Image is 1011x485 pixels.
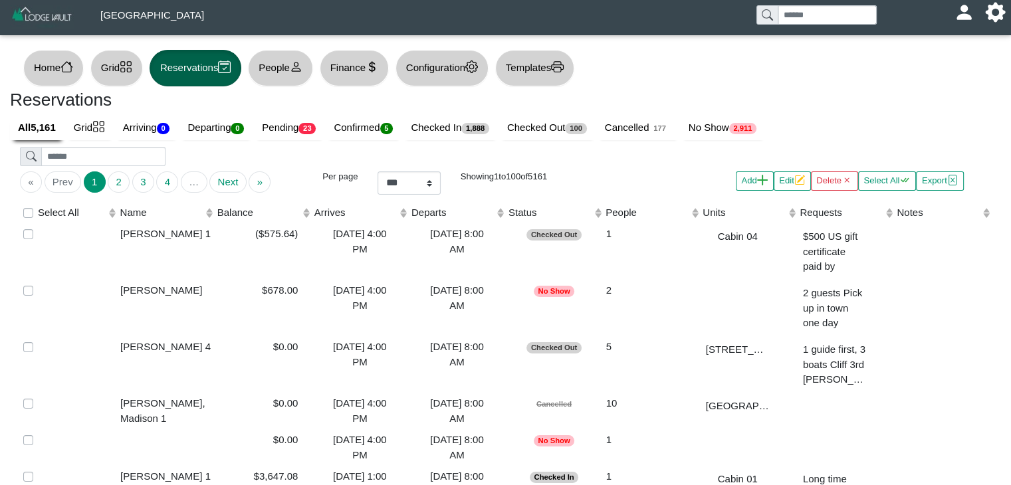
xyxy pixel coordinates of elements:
td: 1 [603,429,700,466]
svg: pencil square [794,175,805,185]
td: 2 [603,280,700,336]
div: People [606,205,690,221]
div: Cabin 04 [703,227,770,244]
div: 2 guests Pick up in town one day fishing [PERSON_NAME] guiding shorelunch [800,283,867,333]
td: [PERSON_NAME] [117,280,214,336]
svg: grid [120,60,132,73]
a: All5,161 [10,116,66,141]
a: Arriving0 [115,116,180,141]
button: Addplus [736,171,774,191]
td: [PERSON_NAME] 4 [117,336,214,393]
button: Go to page 4 [156,171,178,193]
button: Go to page 2 [108,171,130,193]
button: Reservationscalendar2 check [150,50,241,86]
div: Requests [800,205,884,221]
svg: gear [465,60,478,73]
a: No Show2,911 [681,116,767,141]
td: 1 [603,223,700,280]
button: Peopleperson [248,50,312,86]
td: 10 [603,393,700,429]
a: Pending23 [254,116,326,141]
div: ($575.64) [217,227,308,242]
svg: search [762,9,772,20]
a: Checked Out100 [499,116,597,141]
svg: plus [757,175,768,185]
div: [DATE] 8:00 AM [411,396,502,426]
svg: calendar2 check [218,60,231,73]
div: [DATE] 8:00 AM [411,433,502,462]
button: Go to last page [249,171,271,193]
div: Status [508,205,593,221]
svg: gear fill [990,7,1000,17]
div: [DATE] 4:00 PM [314,396,405,426]
button: Homehouse [23,50,84,86]
span: 100 [506,171,520,181]
div: [DATE] 4:00 PM [314,283,405,313]
div: $0.00 [217,433,308,448]
svg: person fill [959,7,969,17]
svg: currency dollar [366,60,378,73]
span: 1 [494,171,499,181]
div: 1 guide first, 3 boats Cliff 3rd [PERSON_NAME] [PERSON_NAME] first day guide [PERSON_NAME] [PERSO... [800,339,867,389]
ul: Pagination [20,171,275,193]
svg: search [26,151,37,161]
div: [STREET_ADDRESS] [703,339,770,357]
a: Checked In1,888 [403,116,499,141]
button: Templatesprinter [495,50,574,86]
td: [PERSON_NAME] 1 [117,223,214,280]
svg: grid [92,120,105,133]
a: Cancelled177 [597,116,681,141]
button: Select Allcheck all [858,171,916,191]
div: Arrives [314,205,399,221]
button: Deletex [811,171,858,191]
div: $0.00 [217,396,308,411]
h3: Reservations [10,90,112,111]
div: [DATE] 4:00 PM [314,433,405,462]
a: Departing0 [179,116,254,141]
button: Exportfile excel [916,171,963,191]
div: Balance [217,205,302,221]
button: Gridgrid [90,50,143,86]
div: [DATE] 4:00 PM [314,227,405,256]
div: Name [120,205,205,221]
svg: check all [899,175,910,185]
td: 5 [603,336,700,393]
div: [GEOGRAPHIC_DATA] [703,396,770,414]
div: Units [703,205,787,221]
h6: Showing to of [461,171,716,182]
svg: person [290,60,302,73]
div: [DATE] 4:00 PM [314,339,405,369]
svg: x [842,175,852,185]
label: Select All [38,205,79,221]
b: 5,161 [31,122,56,133]
a: Gridgrid [66,116,115,141]
div: [DATE] 8:00 AM [411,339,502,369]
div: $500 US gift certificate paid by [PERSON_NAME]. Applied 10% repeat customer discount for 1 and 5%... [800,227,867,276]
div: [DATE] 8:00 AM [411,283,502,313]
button: Go to page 1 [84,171,106,193]
svg: printer [551,60,564,73]
button: Go to next page [209,171,246,193]
a: Confirmed5 [326,116,403,141]
button: Editpencil square [774,171,811,191]
svg: house [60,60,73,73]
div: Departs [411,205,496,221]
svg: file excel [947,175,958,185]
div: $678.00 [217,283,308,298]
button: Financecurrency dollar [320,50,389,86]
button: Go to page 3 [132,171,154,193]
span: 5161 [528,171,547,181]
h6: Per page [295,171,358,182]
div: $0.00 [217,339,308,355]
div: $3,647.08 [217,469,308,484]
td: [PERSON_NAME], Madison 1 [117,393,214,429]
img: Z [11,5,74,29]
div: [DATE] 8:00 AM [411,227,502,256]
button: Configurationgear [395,50,489,86]
div: Notes [897,205,981,221]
